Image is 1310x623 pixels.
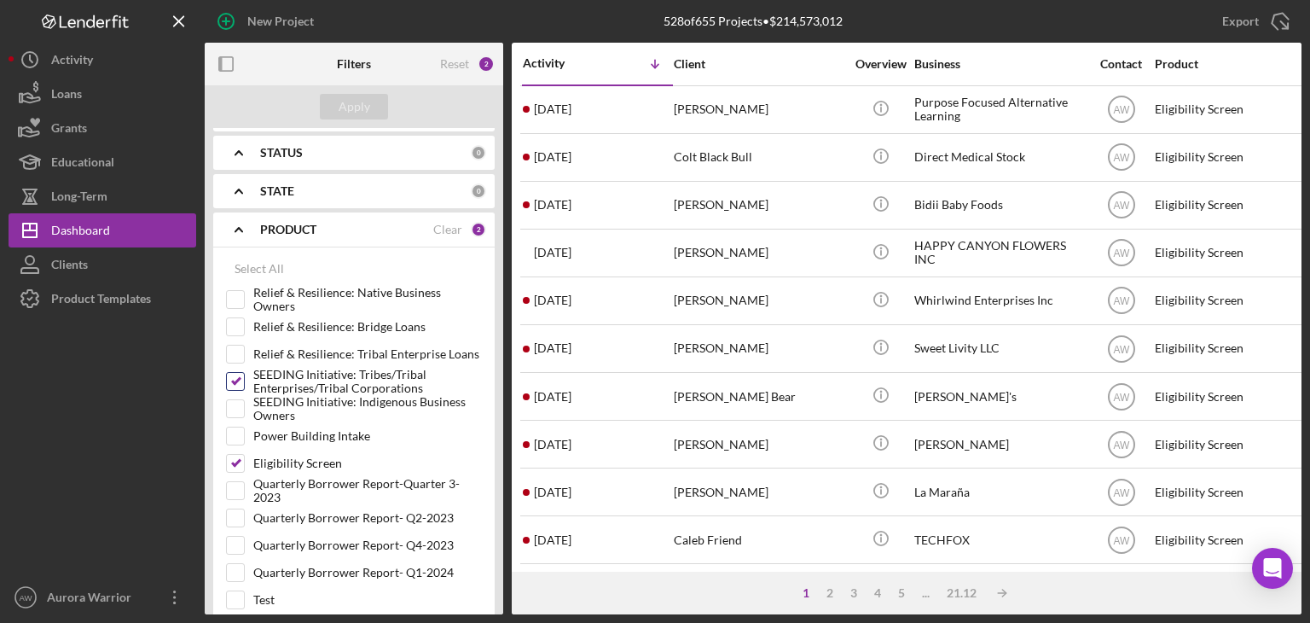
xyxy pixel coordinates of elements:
div: Clear [433,223,462,236]
time: 2025-08-17 23:05 [534,102,571,116]
time: 2025-07-28 23:50 [534,533,571,547]
time: 2025-08-04 20:59 [534,438,571,451]
text: AW [1113,247,1130,259]
div: 0 [471,183,486,199]
label: Quarterly Borrower Report- Q1-2024 [253,564,482,581]
button: Educational [9,145,196,179]
button: Select All [226,252,293,286]
div: Contact [1089,57,1153,71]
div: Aurora Warrior [43,580,154,619]
b: STATUS [260,146,303,160]
label: Quarterly Borrower Report-Quarter 3- 2023 [253,482,482,499]
div: [PERSON_NAME] [674,326,844,371]
label: SEEDING Initiative: Tribes/Tribal Enterprises/Tribal Corporations [253,373,482,390]
text: AW [1113,343,1130,355]
div: [PERSON_NAME] [674,183,844,228]
div: Reset [440,57,469,71]
div: [PERSON_NAME] [674,422,844,467]
text: AW [19,593,32,603]
div: Business [914,57,1085,71]
button: New Project [205,4,331,38]
div: 21.12 [938,586,985,600]
div: [PERSON_NAME]'s [914,374,1085,419]
button: Long-Term [9,179,196,213]
div: La Maraña [914,469,1085,515]
label: Relief & Resilience: Bridge Loans [253,318,482,335]
div: Bidii Baby Foods [914,183,1085,228]
text: AW [1113,104,1130,116]
div: Purpose Focused Alternative Learning [914,87,1085,132]
button: Dashboard [9,213,196,247]
label: Quarterly Borrower Report- Q4-2023 [253,537,482,554]
div: Fox Mountain Retreat [914,565,1085,610]
text: AW [1113,486,1130,498]
div: [PERSON_NAME] [674,278,844,323]
button: AWAurora Warrior [9,580,196,614]
label: SEEDING Initiative: Indigenous Business Owners [253,400,482,417]
div: Activity [51,43,93,81]
button: Loans [9,77,196,111]
time: 2025-08-10 22:34 [534,294,571,307]
text: AW [1113,439,1130,451]
div: Overview [849,57,913,71]
div: Client [674,57,844,71]
div: Open Intercom Messenger [1252,548,1293,589]
div: Apply [339,94,370,119]
button: Apply [320,94,388,119]
button: Clients [9,247,196,282]
label: Relief & Resilience: Tribal Enterprise Loans [253,346,482,363]
text: AW [1113,295,1130,307]
text: AW [1113,152,1130,164]
div: ... [913,586,938,600]
div: [PERSON_NAME] [914,422,1085,467]
div: Loans [51,77,82,115]
div: 2 [818,586,842,600]
div: 2 [471,222,486,237]
text: AW [1113,534,1130,546]
time: 2025-08-09 11:03 [534,341,571,355]
div: [PERSON_NAME] [674,565,844,610]
div: Activity [523,56,598,70]
div: Educational [51,145,114,183]
time: 2025-08-12 00:44 [534,246,571,259]
div: 3 [842,586,866,600]
div: Colt Black Bull [674,135,844,180]
text: AW [1113,391,1130,403]
div: Export [1222,4,1259,38]
div: New Project [247,4,314,38]
div: Clients [51,247,88,286]
b: PRODUCT [260,223,316,236]
button: Product Templates [9,282,196,316]
div: Long-Term [51,179,107,218]
b: Filters [337,57,371,71]
label: Quarterly Borrower Report- Q2-2023 [253,509,482,527]
div: [PERSON_NAME] [674,87,844,132]
div: [PERSON_NAME] [674,469,844,515]
time: 2025-08-17 21:54 [534,150,571,164]
div: Whirlwind Enterprises Inc [914,278,1085,323]
div: 4 [866,586,890,600]
div: 2 [478,55,495,73]
label: Eligibility Screen [253,455,482,472]
div: 0 [471,145,486,160]
div: TECHFOX [914,517,1085,562]
label: Test [253,591,482,608]
div: 1 [794,586,818,600]
button: Grants [9,111,196,145]
div: Dashboard [51,213,110,252]
div: 5 [890,586,913,600]
div: HAPPY CANYON FLOWERS INC [914,230,1085,276]
time: 2025-08-14 05:21 [534,198,571,212]
label: Relief & Resilience: Native Business Owners [253,291,482,308]
div: Grants [51,111,87,149]
button: Activity [9,43,196,77]
div: 528 of 655 Projects • $214,573,012 [664,15,843,28]
div: Select All [235,252,284,286]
